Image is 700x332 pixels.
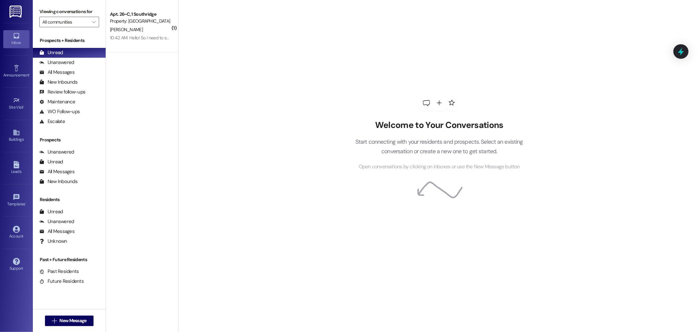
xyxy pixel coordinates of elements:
[3,256,30,274] a: Support
[39,69,74,76] div: All Messages
[92,19,95,25] i: 
[345,137,533,156] p: Start connecting with your residents and prospects. Select an existing conversation or create a n...
[39,59,74,66] div: Unanswered
[110,27,143,32] span: [PERSON_NAME]
[25,201,26,205] span: •
[10,6,23,18] img: ResiDesk Logo
[39,178,77,185] div: New Inbounds
[39,218,74,225] div: Unanswered
[39,208,63,215] div: Unread
[39,149,74,156] div: Unanswered
[24,104,25,109] span: •
[3,30,30,48] a: Inbox
[33,136,106,143] div: Prospects
[33,196,106,203] div: Residents
[39,108,80,115] div: WO Follow-ups
[3,192,30,209] a: Templates •
[39,49,63,56] div: Unread
[33,37,106,44] div: Prospects + Residents
[110,18,171,25] div: Property: [GEOGRAPHIC_DATA]
[59,317,86,324] span: New Message
[42,17,89,27] input: All communities
[39,7,99,17] label: Viewing conversations for
[39,158,63,165] div: Unread
[359,163,520,171] span: Open conversations by clicking on inboxes or use the New Message button
[33,256,106,263] div: Past + Future Residents
[39,278,84,285] div: Future Residents
[39,89,85,95] div: Review follow-ups
[29,72,30,76] span: •
[39,98,75,105] div: Maintenance
[45,316,94,326] button: New Message
[110,11,171,18] div: Apt. 26~C, 1 Southridge
[3,159,30,177] a: Leads
[3,224,30,241] a: Account
[3,95,30,113] a: Site Visit •
[39,238,67,245] div: Unknown
[3,127,30,145] a: Buildings
[39,268,79,275] div: Past Residents
[39,118,65,125] div: Escalate
[39,228,74,235] div: All Messages
[110,35,363,41] div: 10:42 AM: Hello! So I need to sell my contract for January-August. What is the process? I have so...
[52,318,57,323] i: 
[345,120,533,131] h2: Welcome to Your Conversations
[39,79,77,86] div: New Inbounds
[39,168,74,175] div: All Messages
